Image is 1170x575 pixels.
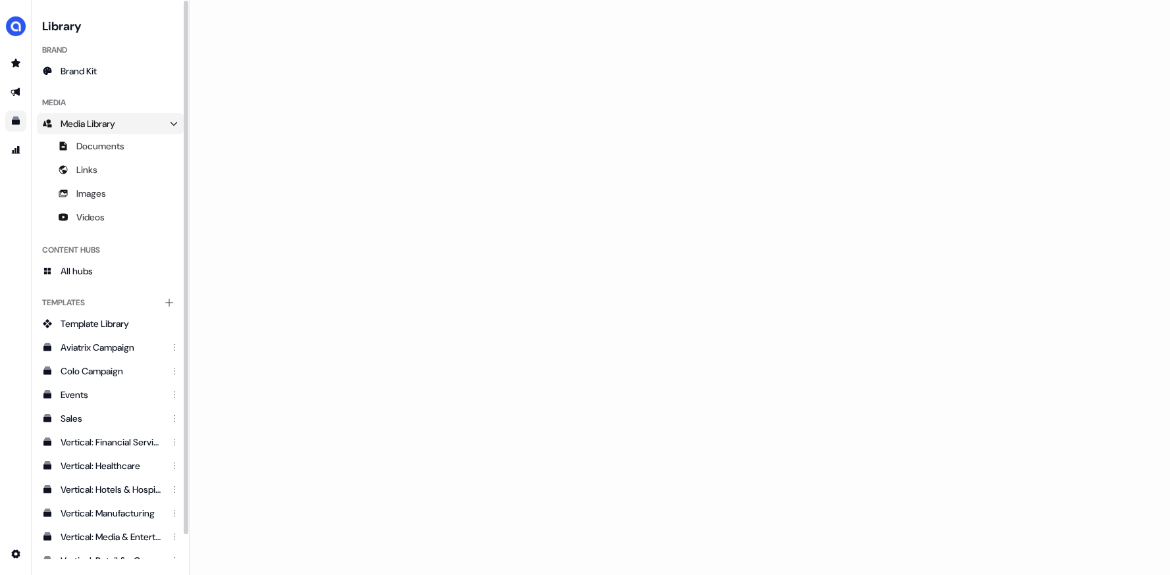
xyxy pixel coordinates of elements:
div: Media [37,92,184,113]
a: Vertical: Financial Services [37,432,184,453]
span: Images [76,187,106,200]
a: Vertical: Hotels & Hospitality [37,479,184,500]
a: Images [37,183,184,204]
div: Vertical: Media & Entertainment [61,530,163,543]
div: Brand [37,39,184,61]
a: Go to attribution [5,139,26,161]
span: Documents [76,139,124,153]
div: Vertical: Financial Services [61,436,163,449]
a: Template Library [37,313,184,334]
a: Media Library [37,113,184,134]
a: Go to integrations [5,543,26,564]
a: Vertical: Retail & eCommerce [37,550,184,571]
a: Go to templates [5,111,26,132]
a: Videos [37,207,184,228]
a: Brand Kit [37,61,184,82]
div: Vertical: Manufacturing [61,507,163,520]
a: Go to prospects [5,53,26,74]
span: Template Library [61,317,129,330]
a: Colo Campaign [37,361,184,382]
h3: Library [37,16,184,34]
a: All hubs [37,261,184,282]
a: Sales [37,408,184,429]
a: Aviatrix Campaign [37,337,184,358]
a: Links [37,159,184,180]
span: Links [76,163,97,176]
div: Sales [61,412,163,425]
div: Content Hubs [37,239,184,261]
div: Vertical: Retail & eCommerce [61,554,163,567]
div: Vertical: Healthcare [61,459,163,472]
div: Colo Campaign [61,364,163,378]
a: Go to outbound experience [5,82,26,103]
div: Aviatrix Campaign [61,341,163,354]
span: All hubs [61,264,93,278]
span: Media Library [61,117,115,130]
a: Vertical: Manufacturing [37,503,184,524]
div: Vertical: Hotels & Hospitality [61,483,163,496]
span: Videos [76,211,105,224]
a: Vertical: Media & Entertainment [37,526,184,547]
a: Documents [37,136,184,157]
div: Events [61,388,163,401]
span: Brand Kit [61,64,97,78]
a: Vertical: Healthcare [37,455,184,476]
a: Events [37,384,184,405]
div: Templates [37,292,184,313]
